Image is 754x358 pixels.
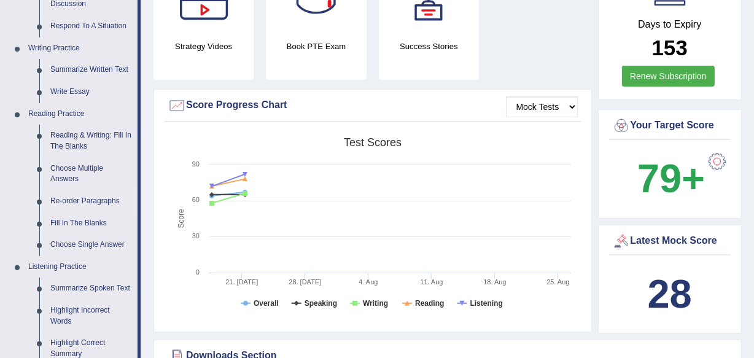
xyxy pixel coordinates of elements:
[192,232,200,239] text: 30
[420,278,443,286] tspan: 11. Aug
[637,156,705,201] b: 79+
[177,209,185,228] tspan: Score
[225,278,258,286] tspan: 21. [DATE]
[45,234,138,256] a: Choose Single Answer
[344,136,402,149] tspan: Test scores
[546,278,569,286] tspan: 25. Aug
[612,19,728,30] h4: Days to Expiry
[45,81,138,103] a: Write Essay
[196,268,200,276] text: 0
[168,96,578,115] div: Score Progress Chart
[470,299,503,308] tspan: Listening
[359,278,378,286] tspan: 4. Aug
[45,300,138,332] a: Highlight Incorrect Words
[45,125,138,157] a: Reading & Writing: Fill In The Blanks
[612,232,728,251] div: Latest Mock Score
[23,37,138,60] a: Writing Practice
[45,278,138,300] a: Summarize Spoken Text
[622,66,715,87] a: Renew Subscription
[23,103,138,125] a: Reading Practice
[192,160,200,168] text: 90
[648,271,692,316] b: 28
[483,278,506,286] tspan: 18. Aug
[415,299,444,308] tspan: Reading
[45,212,138,235] a: Fill In The Blanks
[289,278,321,286] tspan: 28. [DATE]
[192,196,200,203] text: 60
[45,59,138,81] a: Summarize Written Text
[379,40,479,53] h4: Success Stories
[254,299,279,308] tspan: Overall
[45,158,138,190] a: Choose Multiple Answers
[154,40,254,53] h4: Strategy Videos
[45,15,138,37] a: Respond To A Situation
[612,117,728,135] div: Your Target Score
[363,299,388,308] tspan: Writing
[305,299,337,308] tspan: Speaking
[23,256,138,278] a: Listening Practice
[266,40,366,53] h4: Book PTE Exam
[652,36,688,60] b: 153
[45,190,138,212] a: Re-order Paragraphs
